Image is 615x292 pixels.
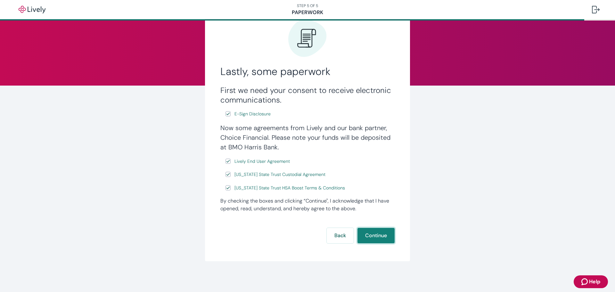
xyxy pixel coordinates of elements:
button: Continue [357,228,395,243]
button: Zendesk support iconHelp [574,275,608,288]
h3: First we need your consent to receive electronic communications. [220,86,395,105]
img: Lively [14,6,50,13]
svg: Zendesk support icon [581,278,589,286]
a: e-sign disclosure document [233,184,346,192]
h4: Now some agreements from Lively and our bank partner, Choice Financial. Please note your funds wi... [220,123,395,152]
span: E-Sign Disclosure [234,111,271,117]
a: e-sign disclosure document [233,171,327,179]
span: [US_STATE] State Trust Custodial Agreement [234,171,325,178]
h2: Lastly, some paperwork [220,65,395,78]
div: By checking the boxes and clicking “Continue", I acknowledge that I have opened, read, understand... [220,197,395,213]
span: Help [589,278,600,286]
a: e-sign disclosure document [233,157,291,165]
button: Log out [587,2,605,17]
a: e-sign disclosure document [233,110,272,118]
span: Lively End User Agreement [234,158,290,165]
span: [US_STATE] State Trust HSA Boost Terms & Conditions [234,185,345,191]
button: Back [327,228,354,243]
